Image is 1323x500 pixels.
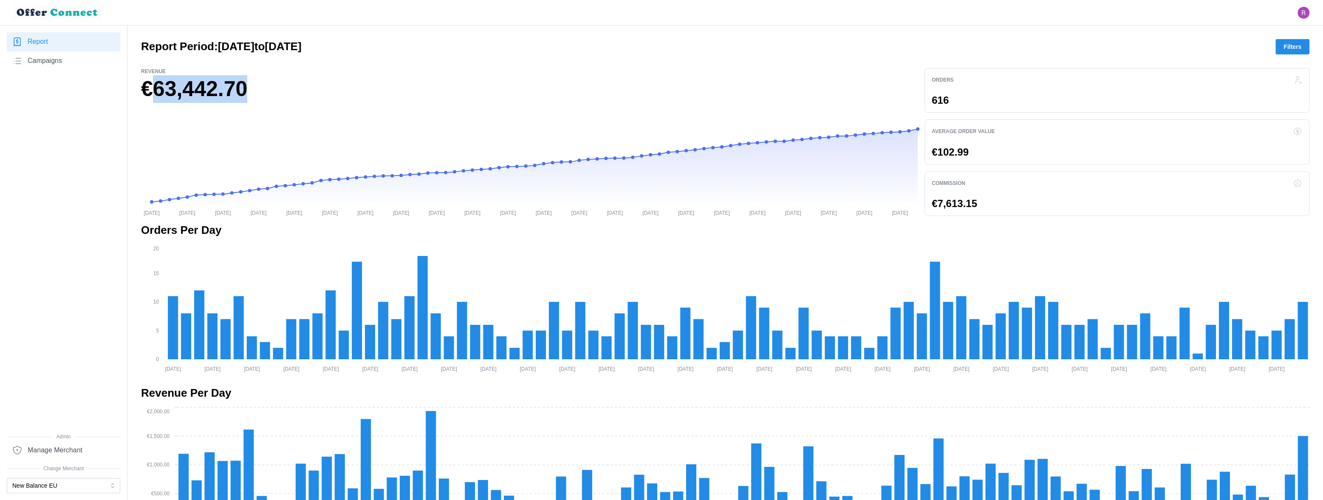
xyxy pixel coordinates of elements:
[677,366,693,372] tspan: [DATE]
[756,366,772,372] tspan: [DATE]
[441,366,457,372] tspan: [DATE]
[141,68,918,75] p: Revenue
[1269,366,1285,372] tspan: [DATE]
[141,223,1309,238] h2: Orders Per Day
[914,366,930,372] tspan: [DATE]
[7,32,120,51] a: Report
[362,366,378,372] tspan: [DATE]
[932,147,969,157] p: €102.99
[14,5,102,20] img: loyalBe Logo
[141,75,918,103] h1: €63,442.70
[7,433,120,441] span: Admin
[932,95,949,105] p: 616
[156,328,159,334] tspan: 5
[638,366,654,372] tspan: [DATE]
[607,210,623,216] tspan: [DATE]
[856,210,872,216] tspan: [DATE]
[820,210,837,216] tspan: [DATE]
[323,366,339,372] tspan: [DATE]
[156,357,159,363] tspan: 0
[7,465,120,473] span: Change Merchant
[141,39,301,54] h2: Report Period: [DATE] to [DATE]
[144,210,160,216] tspan: [DATE]
[571,210,587,216] tspan: [DATE]
[932,180,965,187] p: Commission
[464,210,481,216] tspan: [DATE]
[993,366,1009,372] tspan: [DATE]
[283,366,300,372] tspan: [DATE]
[1298,7,1309,19] button: Open user button
[322,210,338,216] tspan: [DATE]
[393,210,409,216] tspan: [DATE]
[153,299,159,305] tspan: 10
[1111,366,1127,372] tspan: [DATE]
[785,210,801,216] tspan: [DATE]
[642,210,659,216] tspan: [DATE]
[357,210,373,216] tspan: [DATE]
[932,77,953,84] p: Orders
[1275,39,1309,54] button: Filters
[481,366,497,372] tspan: [DATE]
[28,445,82,456] span: Manage Merchant
[165,366,181,372] tspan: [DATE]
[1151,366,1167,372] tspan: [DATE]
[500,210,516,216] tspan: [DATE]
[932,199,977,209] p: €7,613.15
[141,386,1309,401] h2: Revenue Per Day
[286,210,302,216] tspan: [DATE]
[179,210,195,216] tspan: [DATE]
[835,366,851,372] tspan: [DATE]
[1071,366,1088,372] tspan: [DATE]
[1229,366,1245,372] tspan: [DATE]
[892,210,908,216] tspan: [DATE]
[7,478,120,493] button: New Balance EU
[28,37,48,47] span: Report
[153,246,159,252] tspan: 20
[151,491,170,497] tspan: €500.00
[559,366,575,372] tspan: [DATE]
[599,366,615,372] tspan: [DATE]
[215,210,231,216] tspan: [DATE]
[153,270,159,276] tspan: 15
[749,210,766,216] tspan: [DATE]
[7,51,120,71] a: Campaigns
[251,210,267,216] tspan: [DATE]
[1298,7,1309,19] img: Ryan Gribben
[714,210,730,216] tspan: [DATE]
[874,366,890,372] tspan: [DATE]
[932,128,995,135] p: Average Order Value
[520,366,536,372] tspan: [DATE]
[147,433,170,439] tspan: €1,500.00
[147,462,170,468] tspan: €1,000.00
[1283,40,1301,54] span: Filters
[953,366,970,372] tspan: [DATE]
[401,366,418,372] tspan: [DATE]
[28,56,62,66] span: Campaigns
[1032,366,1048,372] tspan: [DATE]
[244,366,260,372] tspan: [DATE]
[717,366,733,372] tspan: [DATE]
[204,366,220,372] tspan: [DATE]
[7,440,120,460] a: Manage Merchant
[147,409,170,415] tspan: €2,000.00
[536,210,552,216] tspan: [DATE]
[1190,366,1206,372] tspan: [DATE]
[429,210,445,216] tspan: [DATE]
[678,210,694,216] tspan: [DATE]
[796,366,812,372] tspan: [DATE]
